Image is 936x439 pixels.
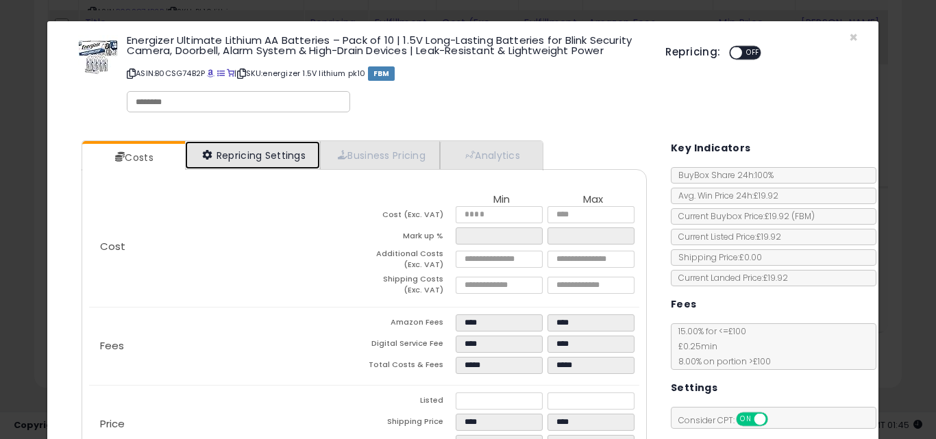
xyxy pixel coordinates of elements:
h3: Energizer Ultimate Lithium AA Batteries – Pack of 10 | 1.5V Long-Lasting Batteries for Blink Secu... [127,35,645,55]
th: Max [547,194,639,206]
a: BuyBox page [207,68,214,79]
a: Analytics [440,141,541,169]
span: Current Buybox Price: [672,210,815,222]
a: Repricing Settings [185,141,321,169]
td: Cost (Exc. VAT) [364,206,456,227]
th: Min [456,194,547,206]
span: 8.00 % on portion > £100 [672,355,771,367]
span: Avg. Win Price 24h: £19.92 [672,190,778,201]
h5: Fees [671,296,697,313]
span: BuyBox Share 24h: 100% [672,169,774,181]
td: Mark up % [364,227,456,249]
p: Fees [89,340,365,351]
td: Digital Service Fee [364,336,456,357]
p: Price [89,418,365,429]
p: ASIN: B0CSG74B2P | SKU: energizer 1.5V lithium pk10 [127,62,645,84]
span: £0.25 min [672,340,717,352]
span: £19.92 [765,210,815,222]
td: Additional Costs (Exc. VAT) [364,249,456,274]
span: Current Landed Price: £19.92 [672,272,788,284]
span: Consider CPT: [672,414,786,426]
h5: Repricing: [665,47,720,58]
a: Business Pricing [320,141,440,169]
td: Listed [364,392,456,414]
span: FBM [368,66,395,81]
img: 51rIpHfYJRL._SL60_.jpg [78,35,118,76]
a: All offer listings [217,68,225,79]
span: Shipping Price: £0.00 [672,251,762,263]
a: Your listing only [227,68,234,79]
h5: Key Indicators [671,140,751,157]
td: Shipping Price [364,414,456,435]
span: ( FBM ) [791,210,815,222]
h5: Settings [671,379,717,397]
a: Costs [82,144,184,171]
td: Total Costs & Fees [364,357,456,378]
span: OFF [742,47,764,59]
p: Cost [89,241,365,252]
span: ON [737,414,754,425]
span: OFF [765,414,787,425]
span: Current Listed Price: £19.92 [672,231,781,242]
td: Amazon Fees [364,314,456,336]
span: 15.00 % for <= £100 [672,325,771,367]
td: Shipping Costs (Exc. VAT) [364,274,456,299]
span: × [849,27,858,47]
